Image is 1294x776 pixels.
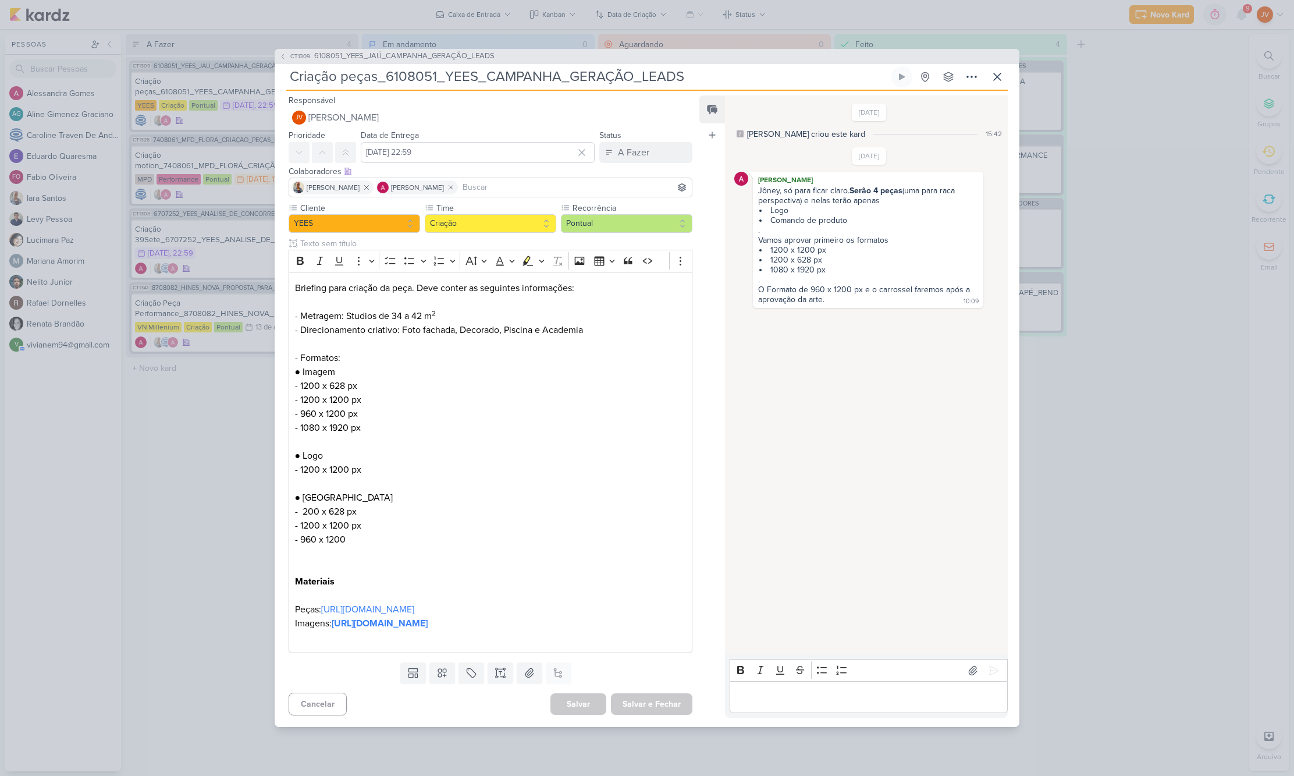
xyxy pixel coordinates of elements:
[295,576,335,587] strong: Materiais
[289,272,692,653] div: Editor editing area: main
[432,309,436,317] sup: 2
[289,165,692,178] div: Colaboradores
[361,142,595,163] input: Select a date
[332,618,428,629] a: [URL][DOMAIN_NAME]
[307,182,360,193] span: [PERSON_NAME]
[314,51,495,62] span: 6108051_YEES_JAÚ_CAMPANHA_GERAÇÃO_LEADS
[289,107,692,128] button: JV [PERSON_NAME]
[286,66,889,87] input: Kard Sem Título
[599,130,621,140] label: Status
[759,215,978,225] li: Comando de produto
[289,693,347,715] button: Cancelar
[361,130,419,140] label: Data de Entrega
[755,174,981,186] div: [PERSON_NAME]
[377,182,389,193] img: Alessandra Gomes
[289,130,325,140] label: Prioridade
[321,604,414,615] a: [URL][DOMAIN_NAME]
[289,95,335,105] label: Responsável
[758,235,978,245] div: Vamos aprovar primeiro os formatos
[849,186,902,196] strong: Serão 4 peças
[759,255,978,265] li: 1200 x 628 px
[296,115,303,121] p: JV
[759,205,978,215] li: Logo
[425,214,556,233] button: Criação
[758,225,978,235] div: .
[308,111,379,125] span: [PERSON_NAME]
[561,214,692,233] button: Pontual
[292,111,306,125] div: Joney Viana
[279,51,495,62] button: CT1309 6108051_YEES_JAÚ_CAMPANHA_GERAÇÃO_LEADS
[298,238,692,250] input: Texto sem título
[289,250,692,272] div: Editor toolbar
[289,52,312,61] span: CT1309
[571,202,692,214] label: Recorrência
[730,681,1008,713] div: Editor editing area: main
[734,172,748,186] img: Alessandra Gomes
[758,285,972,304] div: O Formato de 960 x 1200 px e o carrossel faremos após a aprovação da arte.
[289,214,420,233] button: YEES
[758,186,978,205] div: Jôney, só para ficar claro. (uma para raca perspectiva) e nelas terão apenas
[299,202,420,214] label: Cliente
[964,297,979,306] div: 10:09
[759,245,978,255] li: 1200 x 1200 px
[295,281,686,644] p: Briefing para criação da peça. Deve conter as seguintes informações: - Metragem: Studios de 34 a ...
[391,182,444,193] span: [PERSON_NAME]
[460,180,689,194] input: Buscar
[618,146,649,160] div: A Fazer
[730,659,1008,682] div: Editor toolbar
[435,202,556,214] label: Time
[986,129,1002,139] div: 15:42
[293,182,304,193] img: Iara Santos
[747,128,865,140] div: [PERSON_NAME] criou este kard
[599,142,692,163] button: A Fazer
[758,275,978,285] div: .
[759,265,978,275] li: 1080 x 1920 px
[897,72,906,82] div: Ligar relógio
